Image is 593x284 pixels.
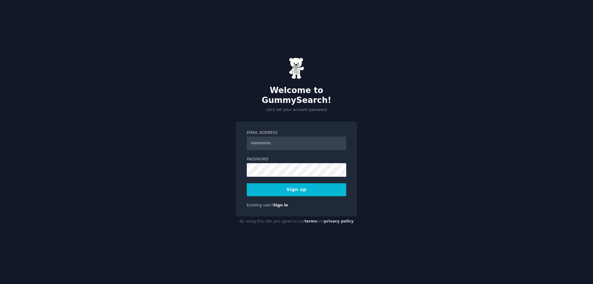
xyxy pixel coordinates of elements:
a: privacy policy [324,219,354,223]
button: Sign up [247,183,346,196]
h2: Welcome to GummySearch! [236,86,357,105]
span: Existing user? [247,203,273,207]
div: By using this site you agree to our and [236,217,357,227]
a: Sign in [273,203,288,207]
label: Email Address [247,130,346,136]
a: terms [305,219,317,223]
p: Let's set your account password [236,107,357,113]
label: Password [247,157,346,162]
img: Gummy Bear [289,57,304,79]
